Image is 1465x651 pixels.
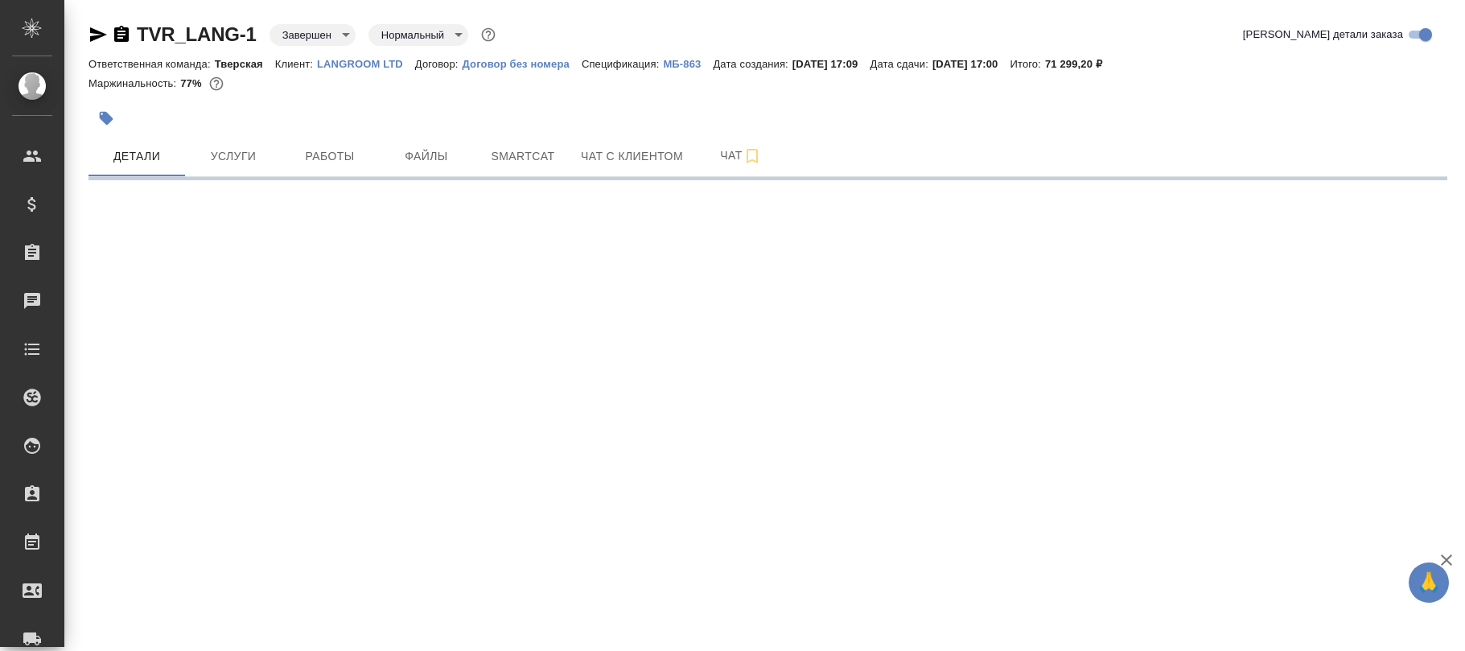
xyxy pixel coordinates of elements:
[275,58,317,70] p: Клиент:
[870,58,932,70] p: Дата сдачи:
[932,58,1010,70] p: [DATE] 17:00
[368,24,468,46] div: Завершен
[792,58,870,70] p: [DATE] 17:09
[463,58,582,70] p: Договор без номера
[195,146,272,167] span: Услуги
[377,28,449,42] button: Нормальный
[388,146,465,167] span: Файлы
[270,24,356,46] div: Завершен
[1045,58,1114,70] p: 71 299,20 ₽
[317,56,415,70] a: LANGROOM LTD
[137,23,257,45] a: TVR_LANG-1
[663,58,713,70] p: МБ-863
[702,146,780,166] span: Чат
[88,58,215,70] p: Ответственная команда:
[88,101,124,136] button: Добавить тэг
[98,146,175,167] span: Детали
[463,56,582,70] a: Договор без номера
[1409,562,1449,603] button: 🙏
[582,58,663,70] p: Спецификация:
[88,25,108,44] button: Скопировать ссылку для ЯМессенджера
[713,58,792,70] p: Дата создания:
[415,58,463,70] p: Договор:
[581,146,683,167] span: Чат с клиентом
[206,73,227,94] button: 16112.42 RUB;
[1415,566,1442,599] span: 🙏
[663,56,713,70] a: МБ-863
[743,146,762,166] svg: Подписаться
[215,58,275,70] p: Тверская
[1243,27,1403,43] span: [PERSON_NAME] детали заказа
[278,28,336,42] button: Завершен
[112,25,131,44] button: Скопировать ссылку
[317,58,415,70] p: LANGROOM LTD
[180,77,205,89] p: 77%
[291,146,368,167] span: Работы
[88,77,180,89] p: Маржинальность:
[484,146,562,167] span: Smartcat
[1010,58,1045,70] p: Итого:
[478,24,499,45] button: Доп статусы указывают на важность/срочность заказа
